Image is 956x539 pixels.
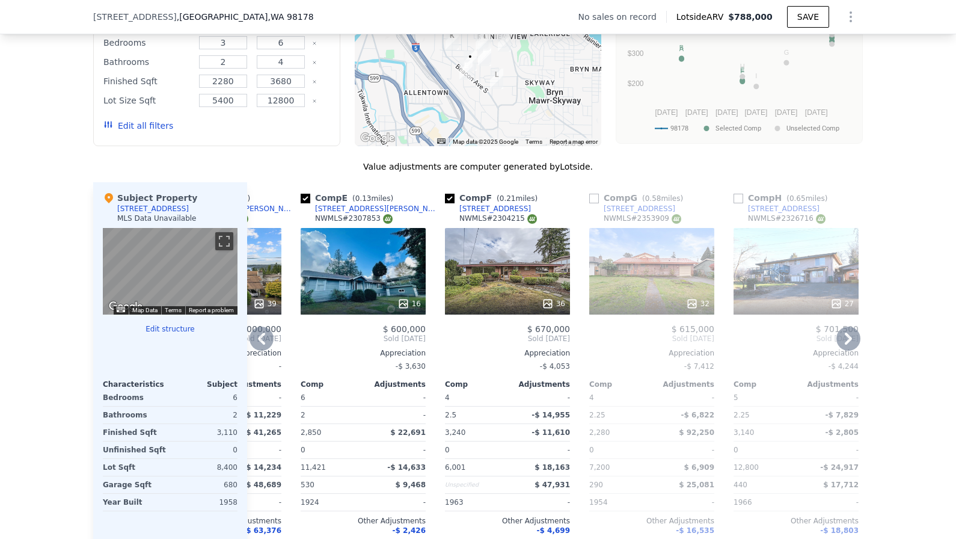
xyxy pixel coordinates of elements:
[103,442,168,458] div: Unfinished Sqft
[589,446,594,454] span: 0
[540,362,570,371] span: -$ 4,053
[103,73,192,90] div: Finished Sqft
[173,389,237,406] div: 6
[686,298,709,310] div: 32
[103,228,237,315] div: Map
[685,108,708,117] text: [DATE]
[826,428,859,437] span: -$ 2,805
[789,194,806,203] span: 0.65
[315,214,393,224] div: NWMLS # 2307853
[243,411,281,419] span: -$ 11,229
[437,138,446,144] button: Keyboard shortcuts
[132,306,158,315] button: Map Data
[676,11,728,23] span: Lotside ARV
[535,463,570,472] span: $ 18,163
[301,334,426,343] span: Sold [DATE]
[829,362,859,371] span: -$ 4,244
[246,481,281,489] span: $ 48,689
[589,192,688,204] div: Comp G
[445,192,542,204] div: Comp F
[219,380,281,389] div: Adjustments
[246,463,281,472] span: $ 14,234
[684,362,714,371] span: -$ 7,412
[117,214,197,223] div: MLS Data Unavailable
[500,194,516,203] span: 0.21
[165,307,182,313] a: Terms (opens in new tab)
[445,348,570,358] div: Appreciation
[383,214,393,224] img: NWMLS Logo
[589,463,610,472] span: 7,200
[387,463,426,472] span: -$ 14,633
[476,31,489,51] div: 5911 S Fountain St
[103,494,168,511] div: Year Built
[532,411,570,419] span: -$ 14,955
[654,442,714,458] div: -
[681,411,714,419] span: -$ 6,822
[103,424,168,441] div: Finished Sqft
[243,526,281,535] span: -$ 63,376
[103,54,192,70] div: Bathrooms
[816,214,826,224] img: NWMLS Logo
[173,407,237,423] div: 2
[103,459,168,476] div: Lot Sqft
[510,442,570,458] div: -
[445,494,505,511] div: 1963
[478,30,491,51] div: 5931 S Fountain St
[740,67,744,75] text: F
[589,334,714,343] span: Sold [DATE]
[734,428,754,437] span: 3,140
[383,324,426,334] span: $ 600,000
[106,299,146,315] img: Google
[301,380,363,389] div: Comp
[748,214,826,224] div: NWMLS # 2326716
[492,194,542,203] span: ( miles)
[820,463,859,472] span: -$ 24,917
[103,407,168,423] div: Bathrooms
[396,481,426,489] span: $ 9,468
[672,214,681,224] img: NWMLS Logo
[301,204,440,214] a: [STREET_ADDRESS][PERSON_NAME]
[478,46,491,66] div: 11434 60th Ave S
[103,120,173,132] button: Edit all filters
[117,204,189,214] div: [STREET_ADDRESS]
[734,204,820,214] a: [STREET_ADDRESS]
[363,380,426,389] div: Adjustments
[589,380,652,389] div: Comp
[103,34,192,51] div: Bedrooms
[728,12,773,22] span: $788,000
[775,108,798,117] text: [DATE]
[679,45,684,52] text: A
[839,5,863,29] button: Show Options
[604,214,681,224] div: NWMLS # 2353909
[684,463,714,472] span: $ 6,909
[679,428,714,437] span: $ 92,250
[826,411,859,419] span: -$ 7,829
[589,393,594,402] span: 4
[393,526,426,535] span: -$ 2,426
[445,446,450,454] span: 0
[221,389,281,406] div: -
[805,108,828,117] text: [DATE]
[527,324,570,334] span: $ 670,000
[358,131,397,146] img: Google
[786,125,839,132] text: Unselected Comp
[784,49,789,56] text: G
[628,79,644,88] text: $200
[312,99,317,103] button: Clear
[445,476,505,493] div: Unspecified
[173,442,237,458] div: 0
[744,108,767,117] text: [DATE]
[312,60,317,65] button: Clear
[103,92,192,109] div: Lot Size Sqft
[589,481,603,489] span: 290
[670,125,688,132] text: 98178
[215,232,233,250] button: Toggle fullscreen view
[589,428,610,437] span: 2,280
[445,407,505,423] div: 2.5
[170,380,237,389] div: Subject
[715,125,761,132] text: Selected Comp
[490,69,503,89] div: 12001 64th Ave S
[366,407,426,423] div: -
[734,348,859,358] div: Appreciation
[173,424,237,441] div: 3,110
